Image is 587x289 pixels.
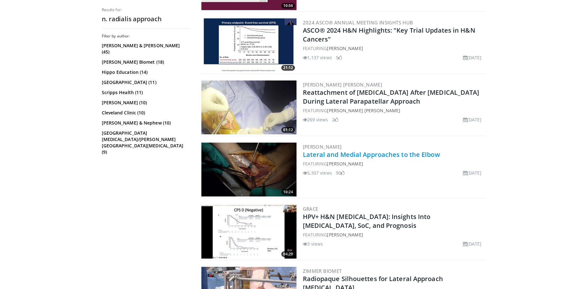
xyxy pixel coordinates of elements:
[201,80,297,134] img: ffd3e310-af56-4505-a9e7-4d0efc16f814.300x170_q85_crop-smart_upscale.jpg
[327,45,363,51] a: [PERSON_NAME]
[102,100,189,106] a: [PERSON_NAME] (10)
[281,189,295,195] span: 10:24
[332,116,338,123] li: 2
[102,59,189,65] a: [PERSON_NAME] Biomet (18)
[336,170,345,176] li: 90
[201,205,297,259] a: 04:29
[281,251,295,257] span: 04:29
[102,34,191,39] h3: Filter by author:
[201,143,297,196] img: 9424d663-6ae8-4169-baaa-1336231d538d.300x170_q85_crop-smart_upscale.jpg
[201,18,297,72] a: 21:12
[102,79,189,86] a: [GEOGRAPHIC_DATA] (11)
[102,110,189,116] a: Cleveland Clinic (10)
[303,81,382,88] a: [PERSON_NAME] [PERSON_NAME]
[303,88,479,106] a: Reattachment of [MEDICAL_DATA] After [MEDICAL_DATA] During Lateral Parapatellar Approach
[281,3,295,9] span: 10:56
[201,143,297,196] a: 10:24
[303,170,332,176] li: 5,307 views
[303,150,440,159] a: Lateral and Medial Approaches to the Elbow
[102,7,191,12] p: Results for:
[102,89,189,96] a: Scripps Health (11)
[303,26,475,43] a: ASCO® 2024 H&N Highlights: "Key Trial Updates in H&N Cancers"
[281,127,295,133] span: 01:12
[201,80,297,134] a: 01:12
[327,232,363,238] a: [PERSON_NAME]
[303,241,323,247] li: 3 views
[102,130,189,155] a: [GEOGRAPHIC_DATA][MEDICAL_DATA]/[PERSON_NAME][GEOGRAPHIC_DATA][MEDICAL_DATA] (9)
[463,54,482,61] li: [DATE]
[303,206,318,212] a: GRACE
[303,231,484,238] div: FEATURING
[327,107,400,113] a: [PERSON_NAME] [PERSON_NAME]
[281,65,295,71] span: 21:12
[102,42,189,55] a: [PERSON_NAME] & [PERSON_NAME] (45)
[303,45,484,52] div: FEATURING
[201,205,297,259] img: e139de91-191f-492f-9a87-68a2e4f2b823.300x170_q85_crop-smart_upscale.jpg
[303,116,328,123] li: 269 views
[336,54,342,61] li: 5
[303,54,332,61] li: 1,137 views
[463,241,482,247] li: [DATE]
[303,107,484,114] div: FEATURING
[303,212,431,230] a: HPV+ H&N [MEDICAL_DATA]: Insights Into [MEDICAL_DATA], SoC, and Prognosis
[201,18,297,72] img: c1b16ad3-4c7e-4d94-8340-d2e61b6dd443.300x170_q85_crop-smart_upscale.jpg
[102,15,191,23] h2: n. radialis approach
[102,120,189,126] a: [PERSON_NAME] & Nephew (10)
[102,69,189,75] a: Hippo Education (14)
[303,19,413,26] a: 2024 ASCO® Annual Meeting Insights Hub
[303,160,484,167] div: FEATURING
[463,116,482,123] li: [DATE]
[303,144,342,150] a: [PERSON_NAME]
[327,161,363,167] a: [PERSON_NAME]
[303,268,342,274] a: Zimmer Biomet
[463,170,482,176] li: [DATE]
